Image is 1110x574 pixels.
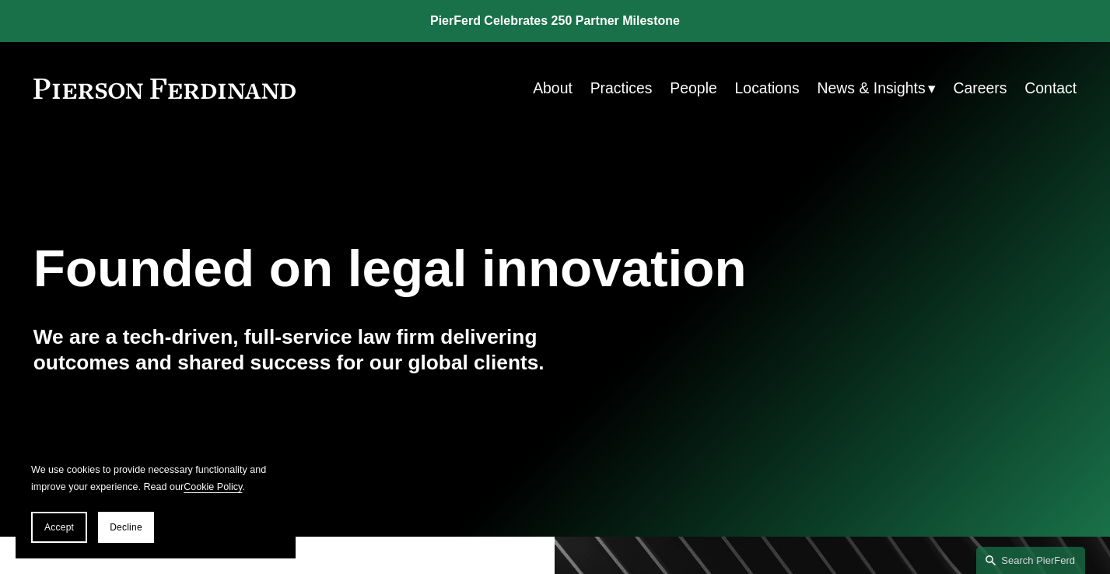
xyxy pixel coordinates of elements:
[953,73,1007,103] a: Careers
[590,73,653,103] a: Practices
[184,481,242,492] a: Cookie Policy
[817,75,925,102] span: News & Insights
[98,512,154,543] button: Decline
[33,324,555,376] h4: We are a tech-driven, full-service law firm delivering outcomes and shared success for our global...
[44,522,74,533] span: Accept
[33,238,903,298] h1: Founded on legal innovation
[16,446,296,558] section: Cookie banner
[31,461,280,496] p: We use cookies to provide necessary functionality and improve your experience. Read our .
[31,512,87,543] button: Accept
[817,73,935,103] a: folder dropdown
[976,547,1085,574] a: Search this site
[670,73,716,103] a: People
[110,522,142,533] span: Decline
[1024,73,1077,103] a: Contact
[735,73,800,103] a: Locations
[533,73,573,103] a: About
